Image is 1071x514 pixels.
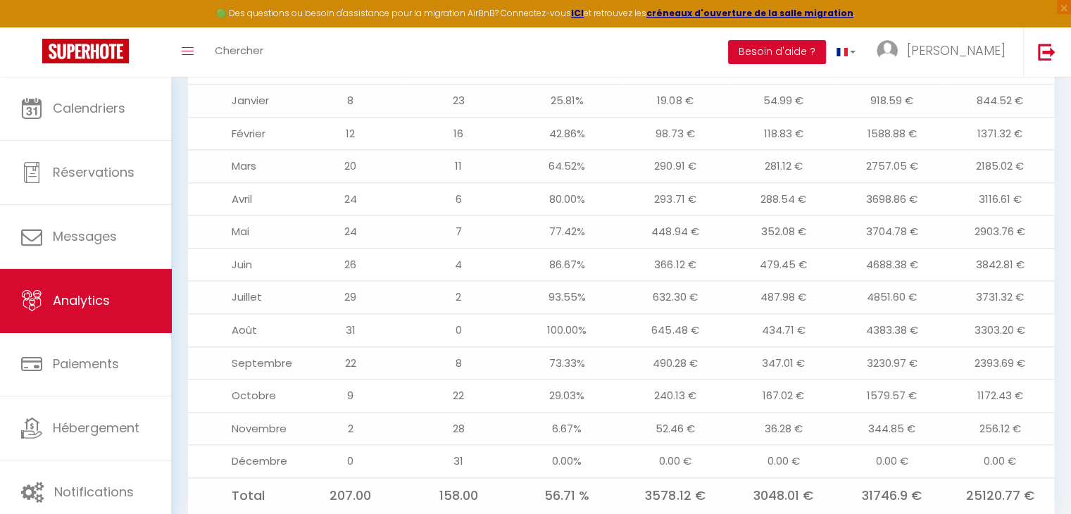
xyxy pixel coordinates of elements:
td: Décembre [188,445,296,478]
td: Juin [188,248,296,281]
td: 29 [296,281,405,314]
td: 77.42% [513,215,621,249]
td: Février [188,117,296,150]
td: 28 [405,412,513,445]
td: 26 [296,248,405,281]
td: 8 [296,84,405,118]
td: 167.02 € [729,380,838,413]
td: Août [188,313,296,346]
span: Chercher [215,43,263,58]
td: 490.28 € [621,346,729,380]
span: Hébergement [53,419,139,437]
td: 207.00 [296,477,405,513]
td: 54.99 € [729,84,838,118]
td: 22 [405,380,513,413]
a: ... [PERSON_NAME] [866,27,1023,77]
td: 2185.02 € [946,150,1054,183]
td: 3731.32 € [946,281,1054,314]
td: 52.46 € [621,412,729,445]
td: Octobre [188,380,296,413]
td: 3704.78 € [838,215,946,249]
td: Septembre [188,346,296,380]
span: Messages [53,227,117,245]
span: Calendriers [53,99,125,117]
td: 0.00 € [621,445,729,478]
td: 20 [296,150,405,183]
td: 632.30 € [621,281,729,314]
td: 4851.60 € [838,281,946,314]
td: 0.00 € [838,445,946,478]
strong: ICI [571,7,584,19]
td: 3698.86 € [838,182,946,215]
td: 19.08 € [621,84,729,118]
td: 22 [296,346,405,380]
td: 12 [296,117,405,150]
img: logout [1038,43,1056,61]
td: 2903.76 € [946,215,1054,249]
td: 448.94 € [621,215,729,249]
td: 366.12 € [621,248,729,281]
td: 645.48 € [621,313,729,346]
td: 3116.61 € [946,182,1054,215]
button: Ouvrir le widget de chat LiveChat [11,6,54,48]
td: 1588.88 € [838,117,946,150]
td: 2393.69 € [946,346,1054,380]
td: 9 [296,380,405,413]
span: Paiements [53,355,119,372]
td: 293.71 € [621,182,729,215]
td: 100.00% [513,313,621,346]
a: Chercher [204,27,274,77]
td: 86.67% [513,248,621,281]
td: 479.45 € [729,248,838,281]
td: 1579.57 € [838,380,946,413]
td: 64.52% [513,150,621,183]
td: 281.12 € [729,150,838,183]
td: 4383.38 € [838,313,946,346]
td: Avril [188,182,296,215]
td: 16 [405,117,513,150]
td: 31746.9 € [838,477,946,513]
td: 487.98 € [729,281,838,314]
td: 0 [405,313,513,346]
td: 2 [405,281,513,314]
td: 73.33% [513,346,621,380]
td: 23 [405,84,513,118]
td: Mars [188,150,296,183]
td: 844.52 € [946,84,1054,118]
td: 256.12 € [946,412,1054,445]
td: Janvier [188,84,296,118]
td: 918.59 € [838,84,946,118]
td: Mai [188,215,296,249]
td: 25120.77 € [946,477,1054,513]
td: 1371.32 € [946,117,1054,150]
td: Total [188,477,296,513]
img: Super Booking [42,39,129,63]
td: 3230.97 € [838,346,946,380]
td: 24 [296,215,405,249]
td: 24 [296,182,405,215]
td: 0.00 € [729,445,838,478]
td: 7 [405,215,513,249]
button: Besoin d'aide ? [728,40,826,64]
td: 3303.20 € [946,313,1054,346]
strong: créneaux d'ouverture de la salle migration [646,7,853,19]
td: 6 [405,182,513,215]
td: 25.81% [513,84,621,118]
td: 8 [405,346,513,380]
td: 158.00 [405,477,513,513]
td: 0 [296,445,405,478]
td: 118.83 € [729,117,838,150]
span: Notifications [54,483,134,501]
td: 3048.01 € [729,477,838,513]
td: 434.71 € [729,313,838,346]
td: 347.01 € [729,346,838,380]
td: 80.00% [513,182,621,215]
td: 2 [296,412,405,445]
td: 29.03% [513,380,621,413]
td: 240.13 € [621,380,729,413]
td: 42.86% [513,117,621,150]
td: 2757.05 € [838,150,946,183]
td: 344.85 € [838,412,946,445]
td: 290.91 € [621,150,729,183]
td: 3578.12 € [621,477,729,513]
